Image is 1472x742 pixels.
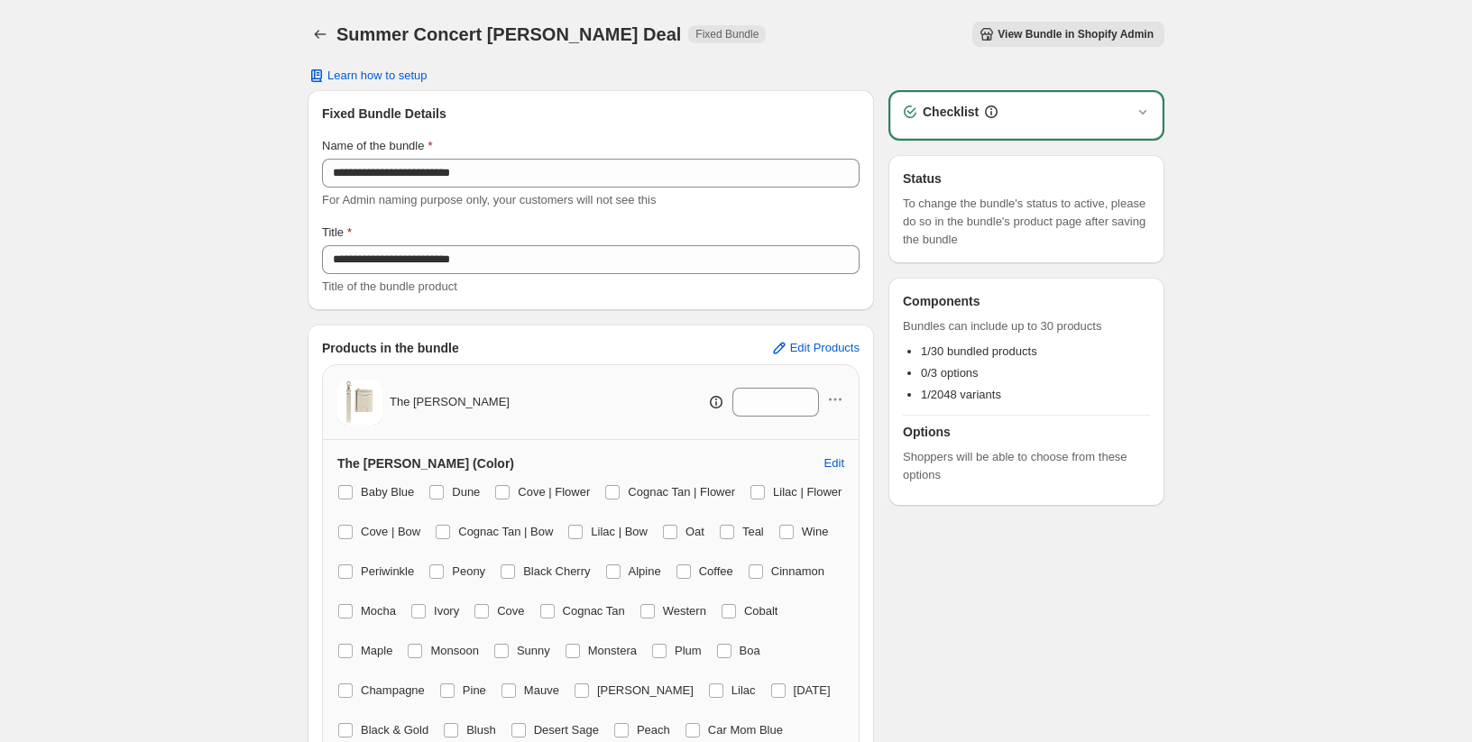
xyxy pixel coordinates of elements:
span: Bundles can include up to 30 products [903,317,1150,335]
span: Ivory [434,604,459,618]
span: 1/2048 variants [921,388,1001,401]
h3: Status [903,169,1150,188]
span: Cinnamon [771,564,824,578]
span: Cognac Tan | Bow [458,525,553,538]
button: Learn how to setup [297,63,438,88]
span: Boa [740,644,760,657]
button: Edit Products [759,334,870,362]
span: Wine [802,525,829,538]
span: Edit [824,456,844,471]
span: Peony [452,564,485,578]
span: Car Mom Blue [708,723,783,737]
span: Blush [466,723,496,737]
span: Champagne [361,683,425,697]
h3: Products in the bundle [322,339,459,357]
span: Monsoon [430,644,478,657]
span: Peach [637,723,670,737]
span: Title of the bundle product [322,279,457,293]
span: Cove | Bow [361,525,420,538]
span: Alpine [629,564,661,578]
span: Mocha [361,604,396,618]
span: Mauve [524,683,559,697]
span: 0/3 options [921,366,979,380]
span: Cove [497,604,524,618]
label: Title [322,224,352,242]
span: Fixed Bundle [695,27,759,41]
h3: Checklist [923,103,979,121]
h1: Summer Concert [PERSON_NAME] Deal [336,23,681,45]
span: Desert Sage [534,723,599,737]
h3: Components [903,292,980,310]
span: Cove | Flower [518,485,590,499]
span: Coffee [699,564,733,578]
button: View Bundle in Shopify Admin [972,22,1164,47]
h3: The [PERSON_NAME] (Color) [337,454,514,472]
button: Back [308,22,333,47]
span: Lilac | Flower [773,485,842,499]
span: Western [663,604,706,618]
span: Lilac [731,683,756,697]
span: Black & Gold [361,723,428,737]
span: [PERSON_NAME] [597,683,694,697]
span: [DATE] [794,683,831,697]
h3: Options [903,423,1150,441]
h3: Fixed Bundle Details [322,105,860,123]
span: Baby Blue [361,485,414,499]
span: Cobalt [744,604,778,618]
span: Cognac Tan | Flower [628,485,735,499]
span: Black Cherry [523,564,590,578]
span: Periwinkle [361,564,414,578]
span: Plum [675,644,702,657]
span: Teal [742,525,764,538]
span: 1/30 bundled products [921,344,1037,358]
span: Oat [685,525,704,538]
span: Learn how to setup [327,69,428,83]
span: Maple [361,644,392,657]
span: Dune [452,485,480,499]
span: Pine [463,683,486,697]
span: Monstera [588,644,637,657]
span: To change the bundle's status to active, please do so in the bundle's product page after saving t... [903,195,1150,249]
span: Shoppers will be able to choose from these options [903,448,1150,484]
span: Cognac Tan [563,604,625,618]
span: For Admin naming purpose only, your customers will not see this [322,193,656,206]
label: Name of the bundle [322,137,433,155]
span: Edit Products [790,341,860,355]
span: Lilac | Bow [591,525,648,538]
span: The [PERSON_NAME] [390,393,510,411]
span: View Bundle in Shopify Admin [998,27,1154,41]
span: Sunny [517,644,550,657]
button: Edit [814,449,855,478]
img: The Denner [337,380,382,425]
